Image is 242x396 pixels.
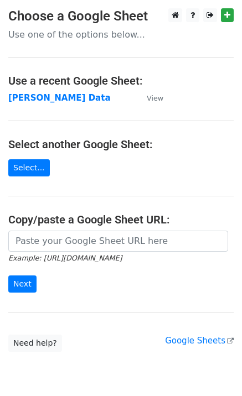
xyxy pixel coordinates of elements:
h4: Use a recent Google Sheet: [8,74,234,87]
input: Paste your Google Sheet URL here [8,231,228,252]
input: Next [8,275,37,293]
h3: Choose a Google Sheet [8,8,234,24]
small: Example: [URL][DOMAIN_NAME] [8,254,122,262]
a: View [136,93,163,103]
h4: Select another Google Sheet: [8,138,234,151]
h4: Copy/paste a Google Sheet URL: [8,213,234,226]
p: Use one of the options below... [8,29,234,40]
a: Need help? [8,335,62,352]
a: Select... [8,159,50,176]
a: Google Sheets [165,336,234,346]
a: [PERSON_NAME] Data [8,93,111,103]
small: View [147,94,163,102]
